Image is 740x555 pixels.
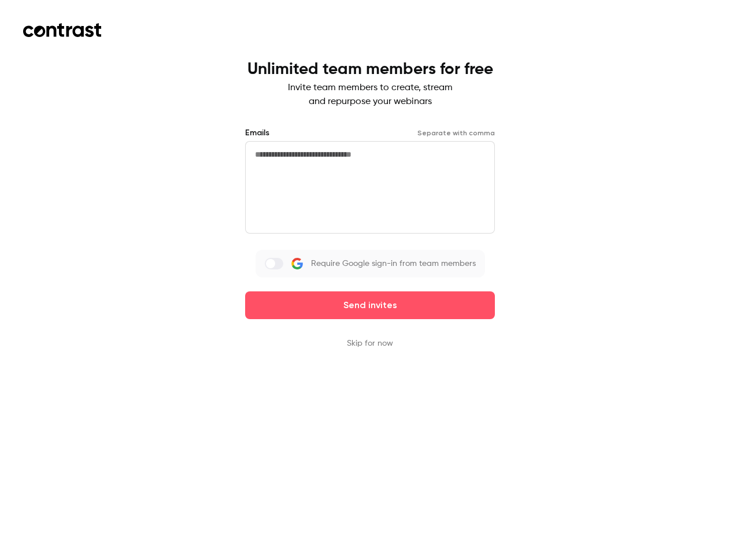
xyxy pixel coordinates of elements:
p: Invite team members to create, stream and repurpose your webinars [247,81,493,109]
button: Send invites [245,291,495,319]
button: Skip for now [347,338,393,349]
label: Emails [245,127,269,139]
p: Separate with comma [417,128,495,138]
h1: Unlimited team members for free [247,60,493,79]
label: Require Google sign-in from team members [256,250,485,277]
